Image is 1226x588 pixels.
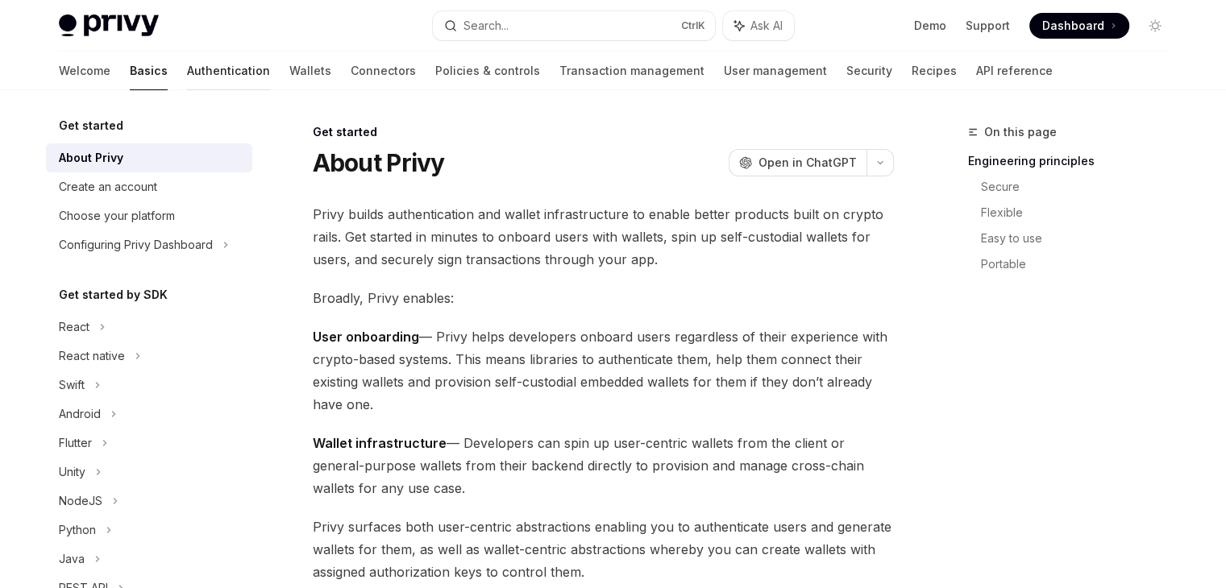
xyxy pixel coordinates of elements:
img: light logo [59,14,159,37]
a: Demo [914,18,946,34]
div: About Privy [59,148,123,168]
div: Swift [59,375,85,395]
a: Choose your platform [46,201,252,230]
span: Broadly, Privy enables: [313,287,894,309]
a: Create an account [46,172,252,201]
a: User management [724,52,827,90]
div: Get started [313,124,894,140]
a: API reference [976,52,1053,90]
div: Choose your platform [59,206,175,226]
a: Transaction management [559,52,704,90]
span: Ask AI [750,18,783,34]
a: About Privy [46,143,252,172]
div: React [59,317,89,337]
div: Unity [59,462,85,482]
a: Secure [981,174,1181,200]
button: Ask AI [723,11,794,40]
h5: Get started by SDK [59,285,168,304]
button: Open in ChatGPT [729,149,867,176]
a: Welcome [59,52,110,90]
h5: Get started [59,116,123,135]
a: Engineering principles [968,148,1181,174]
div: Android [59,404,101,424]
span: Open in ChatGPT [758,155,857,171]
a: Authentication [187,52,270,90]
button: Toggle dark mode [1142,13,1168,39]
div: React native [59,346,125,366]
h1: About Privy [313,148,445,177]
strong: User onboarding [313,329,419,345]
div: Java [59,549,85,569]
a: Easy to use [981,226,1181,251]
a: Support [966,18,1010,34]
a: Security [846,52,892,90]
a: Flexible [981,200,1181,226]
div: Search... [463,16,509,35]
span: Dashboard [1042,18,1104,34]
span: Privy surfaces both user-centric abstractions enabling you to authenticate users and generate wal... [313,516,894,583]
div: Configuring Privy Dashboard [59,235,213,255]
span: On this page [984,122,1057,142]
a: Basics [130,52,168,90]
div: Create an account [59,177,157,197]
strong: Wallet infrastructure [313,435,447,451]
div: NodeJS [59,491,102,511]
a: Recipes [912,52,957,90]
button: Search...CtrlK [433,11,715,40]
a: Connectors [351,52,416,90]
div: Python [59,520,96,540]
span: Ctrl K [681,19,705,32]
div: Flutter [59,433,92,453]
span: — Developers can spin up user-centric wallets from the client or general-purpose wallets from the... [313,432,894,499]
span: — Privy helps developers onboard users regardless of their experience with crypto-based systems. ... [313,325,894,416]
a: Policies & controls [435,52,540,90]
a: Dashboard [1029,13,1129,39]
a: Wallets [289,52,331,90]
a: Portable [981,251,1181,277]
span: Privy builds authentication and wallet infrastructure to enable better products built on crypto r... [313,203,894,271]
